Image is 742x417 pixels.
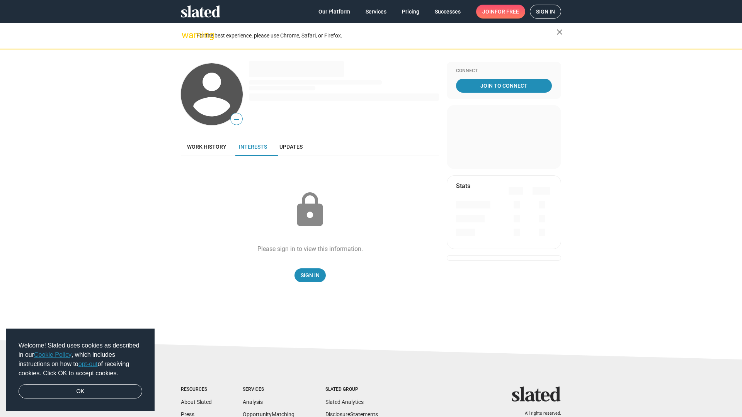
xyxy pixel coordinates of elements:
a: Updates [273,137,309,156]
a: Join To Connect [456,79,552,93]
span: Join To Connect [458,79,550,93]
span: Updates [279,144,303,150]
a: opt-out [78,361,98,367]
span: Interests [239,144,267,150]
a: Sign In [294,268,326,282]
div: cookieconsent [6,329,155,411]
span: Pricing [402,5,419,19]
mat-icon: lock [291,191,329,229]
mat-card-title: Stats [456,182,470,190]
span: Join [482,5,519,19]
span: Sign In [301,268,320,282]
mat-icon: close [555,27,564,37]
a: About Slated [181,399,212,405]
span: for free [495,5,519,19]
a: Pricing [396,5,425,19]
a: Successes [429,5,467,19]
span: Welcome! Slated uses cookies as described in our , which includes instructions on how to of recei... [19,341,142,378]
a: Analysis [243,399,263,405]
a: dismiss cookie message [19,384,142,399]
a: Joinfor free [476,5,525,19]
span: — [231,114,242,124]
span: Successes [435,5,461,19]
a: Sign in [530,5,561,19]
a: Work history [181,137,233,156]
div: Resources [181,386,212,393]
a: Slated Analytics [325,399,364,405]
a: Interests [233,137,273,156]
a: Services [359,5,393,19]
mat-icon: warning [182,31,191,40]
span: Work history [187,144,226,150]
span: Our Platform [318,5,350,19]
div: Please sign in to view this information. [257,245,363,253]
div: Slated Group [325,386,378,393]
div: Services [243,386,294,393]
a: Our Platform [312,5,356,19]
div: Connect [456,68,552,74]
span: Services [366,5,386,19]
a: Cookie Policy [34,351,71,358]
span: Sign in [536,5,555,18]
div: For the best experience, please use Chrome, Safari, or Firefox. [196,31,556,41]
